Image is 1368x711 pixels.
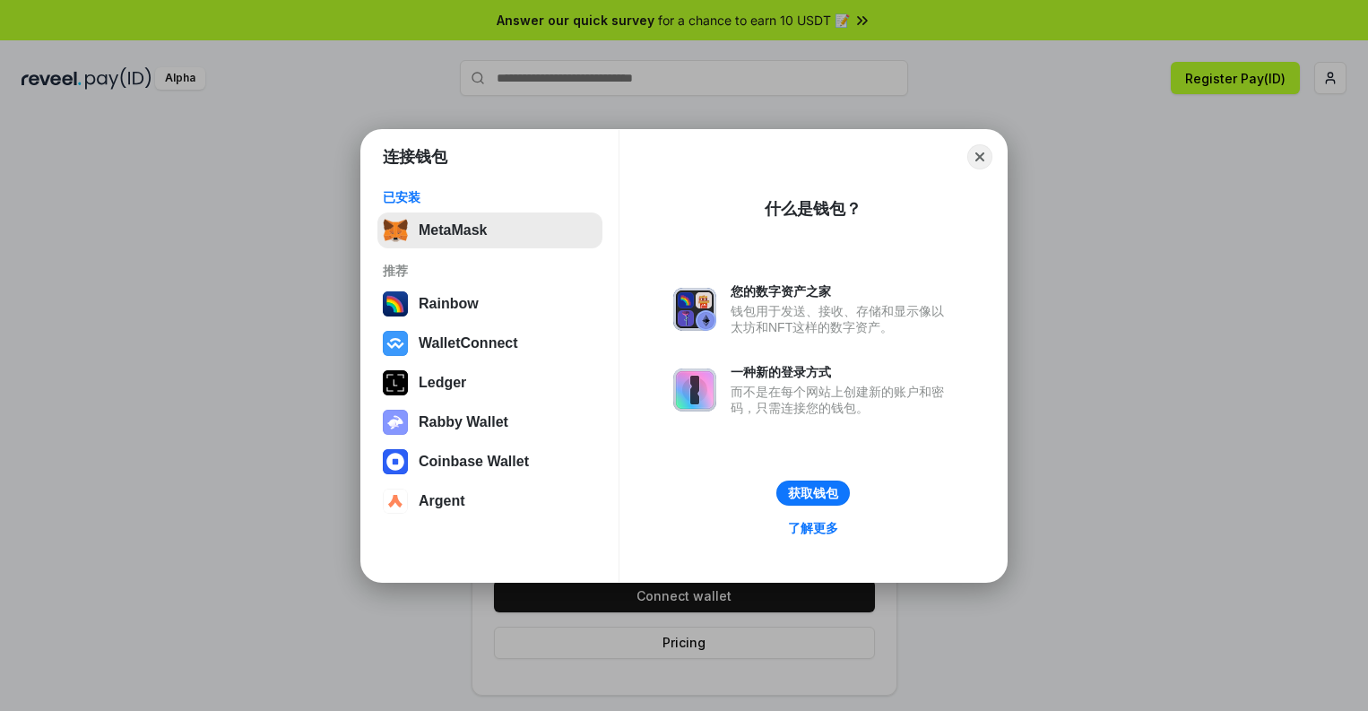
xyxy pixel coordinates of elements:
div: Argent [419,493,465,509]
img: svg+xml,%3Csvg%20width%3D%22120%22%20height%3D%22120%22%20viewBox%3D%220%200%20120%20120%22%20fil... [383,291,408,316]
button: Rabby Wallet [377,404,602,440]
div: MetaMask [419,222,487,238]
a: 了解更多 [777,516,849,540]
div: Rabby Wallet [419,414,508,430]
img: svg+xml,%3Csvg%20xmlns%3D%22http%3A%2F%2Fwww.w3.org%2F2000%2Fsvg%22%20fill%3D%22none%22%20viewBox... [673,288,716,331]
div: 而不是在每个网站上创建新的账户和密码，只需连接您的钱包。 [731,384,953,416]
div: Ledger [419,375,466,391]
h1: 连接钱包 [383,146,447,168]
button: 获取钱包 [776,481,850,506]
img: svg+xml,%3Csvg%20xmlns%3D%22http%3A%2F%2Fwww.w3.org%2F2000%2Fsvg%22%20width%3D%2228%22%20height%3... [383,370,408,395]
div: WalletConnect [419,335,518,351]
div: 一种新的登录方式 [731,364,953,380]
button: Coinbase Wallet [377,444,602,480]
div: Coinbase Wallet [419,454,529,470]
div: 已安装 [383,189,597,205]
img: svg+xml,%3Csvg%20xmlns%3D%22http%3A%2F%2Fwww.w3.org%2F2000%2Fsvg%22%20fill%3D%22none%22%20viewBox... [673,369,716,412]
button: Ledger [377,365,602,401]
img: svg+xml,%3Csvg%20width%3D%2228%22%20height%3D%2228%22%20viewBox%3D%220%200%2028%2028%22%20fill%3D... [383,489,408,514]
img: svg+xml,%3Csvg%20width%3D%2228%22%20height%3D%2228%22%20viewBox%3D%220%200%2028%2028%22%20fill%3D... [383,331,408,356]
div: 推荐 [383,263,597,279]
div: 什么是钱包？ [765,198,861,220]
div: 您的数字资产之家 [731,283,953,299]
div: Rainbow [419,296,479,312]
img: svg+xml,%3Csvg%20fill%3D%22none%22%20height%3D%2233%22%20viewBox%3D%220%200%2035%2033%22%20width%... [383,218,408,243]
button: MetaMask [377,212,602,248]
div: 钱包用于发送、接收、存储和显示像以太坊和NFT这样的数字资产。 [731,303,953,335]
img: svg+xml,%3Csvg%20xmlns%3D%22http%3A%2F%2Fwww.w3.org%2F2000%2Fsvg%22%20fill%3D%22none%22%20viewBox... [383,410,408,435]
button: Close [967,144,992,169]
button: WalletConnect [377,325,602,361]
div: 了解更多 [788,520,838,536]
img: svg+xml,%3Csvg%20width%3D%2228%22%20height%3D%2228%22%20viewBox%3D%220%200%2028%2028%22%20fill%3D... [383,449,408,474]
div: 获取钱包 [788,485,838,501]
button: Rainbow [377,286,602,322]
button: Argent [377,483,602,519]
